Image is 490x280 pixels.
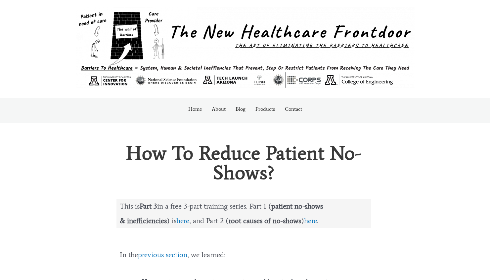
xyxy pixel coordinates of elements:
a: Home [183,101,207,117]
a: Products [250,101,280,117]
p: In the , we learned: [120,248,368,262]
b: Part 3 [140,202,157,211]
a: About [207,101,231,117]
a: here [304,216,317,225]
a: here [176,216,189,225]
a: Blog [231,101,250,117]
b: root causes of no-shows [229,216,301,225]
p: This is in a free 3-part training series. Part 1 ( ) is , and Part 2 ( ) . [120,199,368,228]
a: previous section [138,250,187,259]
b: patient no-shows & inefficiencies [120,202,323,225]
a: Contact [280,101,307,117]
b: How To Reduce Patient No-Shows? [126,141,362,184]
